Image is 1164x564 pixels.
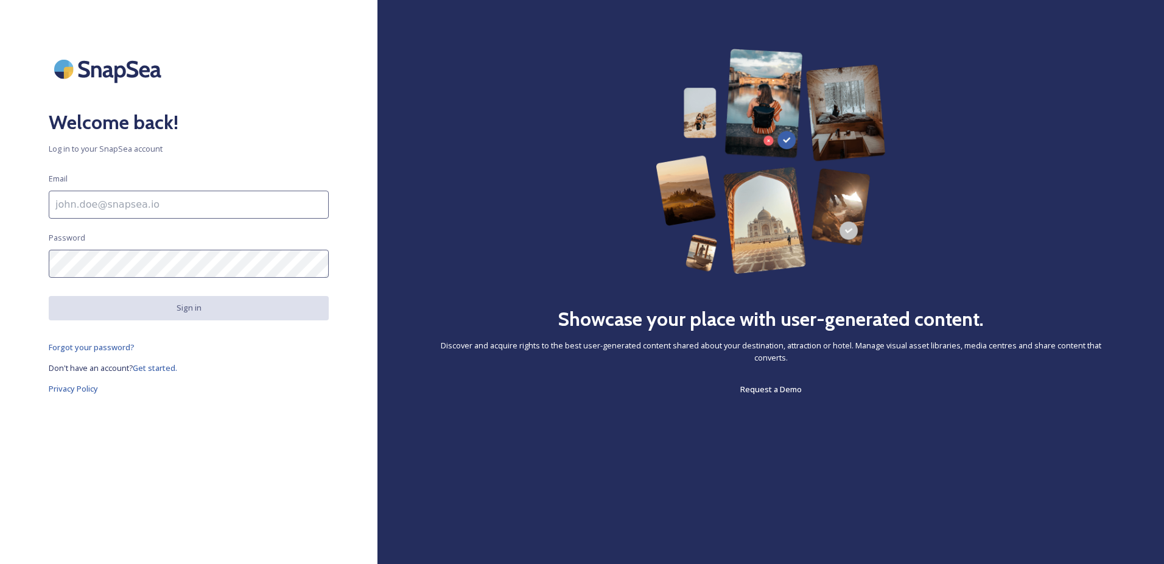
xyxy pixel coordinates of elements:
[49,361,329,375] a: Don't have an account?Get started.
[49,232,85,244] span: Password
[49,49,170,90] img: SnapSea Logo
[49,143,329,155] span: Log in to your SnapSea account
[740,384,802,395] span: Request a Demo
[49,191,329,219] input: john.doe@snapsea.io
[133,362,177,373] span: Get started.
[49,108,329,137] h2: Welcome back!
[49,173,68,185] span: Email
[49,383,98,394] span: Privacy Policy
[656,49,886,274] img: 63b42ca75bacad526042e722_Group%20154-p-800.png
[49,342,135,353] span: Forgot your password?
[558,305,984,334] h2: Showcase your place with user-generated content.
[49,296,329,320] button: Sign in
[426,340,1115,363] span: Discover and acquire rights to the best user-generated content shared about your destination, att...
[49,340,329,354] a: Forgot your password?
[49,362,133,373] span: Don't have an account?
[49,381,329,396] a: Privacy Policy
[740,382,802,397] a: Request a Demo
